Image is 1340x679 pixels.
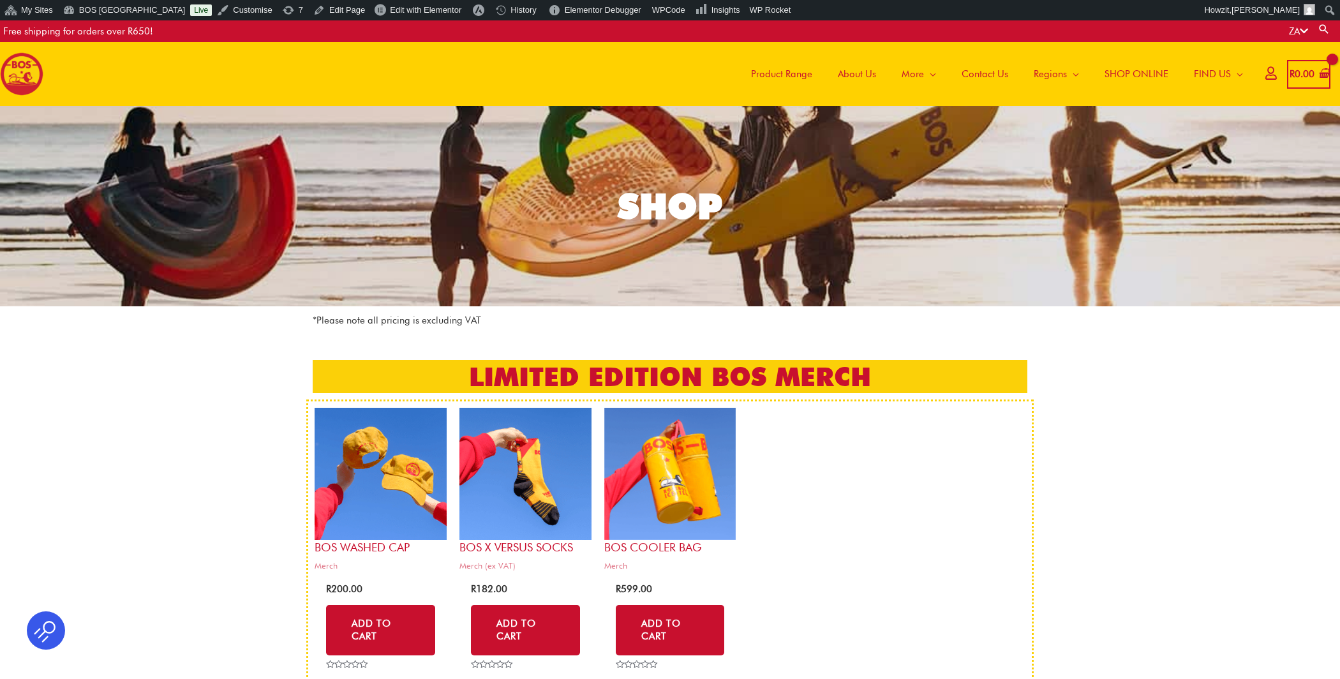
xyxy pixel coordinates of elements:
div: Free shipping for orders over R650! [3,20,153,42]
a: Contact Us [949,42,1021,106]
bdi: 0.00 [1290,68,1314,80]
h2: BOS x Versus Socks [459,540,592,555]
span: Merch (ex VAT) [459,560,592,571]
a: BOS x Versus SocksMerch (ex VAT) [459,408,592,576]
img: bos cooler bag [604,408,736,540]
span: [PERSON_NAME] [1232,5,1300,15]
a: Add to cart: “BOS Cooler bag” [616,605,725,655]
a: Add to cart: “BOS Washed Cap” [326,605,435,655]
span: FIND US [1194,55,1231,93]
a: View Shopping Cart, empty [1287,60,1330,89]
a: BOS Washed CapMerch [315,408,447,576]
a: Product Range [738,42,825,106]
span: R [1290,68,1295,80]
span: Contact Us [962,55,1008,93]
bdi: 200.00 [326,583,362,595]
span: R [326,583,331,595]
h2: BOS Cooler bag [604,540,736,555]
bdi: 182.00 [471,583,507,595]
span: R [616,583,621,595]
h2: BOS Washed Cap [315,540,447,555]
span: More [902,55,924,93]
a: Select options for “BOS x Versus Socks” [471,605,580,655]
div: SHOP [618,189,722,224]
a: BOS Cooler bagMerch [604,408,736,576]
span: Regions [1034,55,1067,93]
a: ZA [1289,26,1308,37]
a: Live [190,4,212,16]
p: *Please note all pricing is excluding VAT [313,313,1027,329]
span: SHOP ONLINE [1105,55,1168,93]
span: Merch [604,560,736,571]
span: Product Range [751,55,812,93]
a: SHOP ONLINE [1092,42,1181,106]
h2: LIMITED EDITION BOS MERCH [313,360,1027,393]
a: About Us [825,42,889,106]
a: Regions [1021,42,1092,106]
a: Search button [1318,23,1330,35]
a: More [889,42,949,106]
span: Edit with Elementor [390,5,461,15]
bdi: 599.00 [616,583,652,595]
img: bos x versus socks [459,408,592,540]
span: About Us [838,55,876,93]
img: bos cap [315,408,447,540]
span: Merch [315,560,447,571]
nav: Site Navigation [729,42,1256,106]
span: R [471,583,476,595]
